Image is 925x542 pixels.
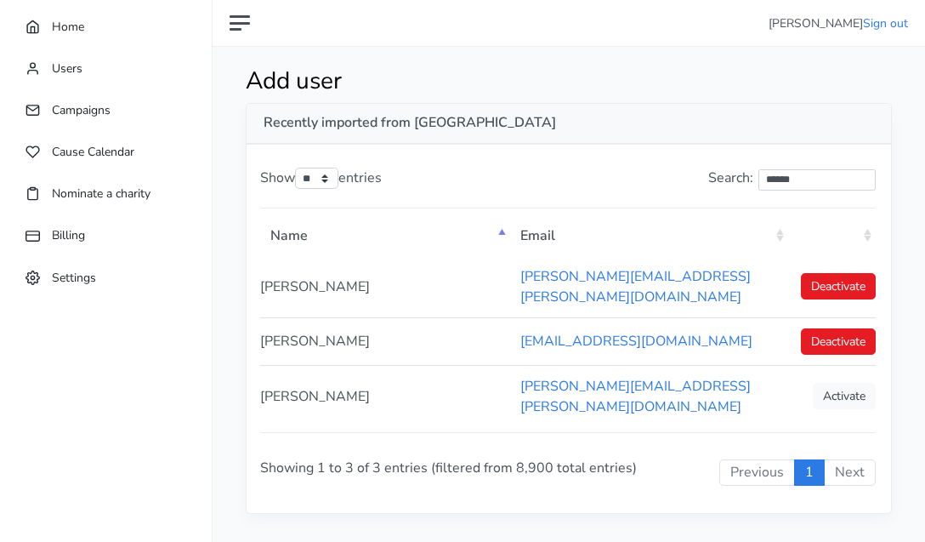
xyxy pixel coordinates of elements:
[520,267,751,306] a: [PERSON_NAME][EMAIL_ADDRESS][PERSON_NAME][DOMAIN_NAME]
[788,213,876,256] th: : activate to sort column ascending
[17,261,195,294] a: Settings
[52,269,96,285] span: Settings
[758,169,876,191] input: Search:
[801,328,876,355] a: Deactivate
[813,383,876,409] a: Activate
[17,135,195,168] a: Cause Calendar
[769,14,908,32] li: [PERSON_NAME]
[52,19,84,35] span: Home
[520,377,751,416] a: [PERSON_NAME][EMAIL_ADDRESS][PERSON_NAME][DOMAIN_NAME]
[260,256,510,317] td: [PERSON_NAME]
[260,168,382,190] label: Show entries
[260,365,510,427] td: [PERSON_NAME]
[52,185,150,202] span: Nominate a charity
[794,459,825,487] a: 1
[17,177,195,210] a: Nominate a charity
[510,213,788,256] th: Email: activate to sort column ascending
[520,332,752,351] a: [EMAIL_ADDRESS][DOMAIN_NAME]
[52,102,111,118] span: Campaigns
[260,317,510,365] td: [PERSON_NAME]
[863,15,908,31] a: Sign out
[17,10,195,43] a: Home
[260,432,504,504] div: Showing 1 to 3 of 3 entries (filtered from 8,900 total entries)
[260,213,510,256] th: Name: activate to sort column descending
[17,94,195,127] a: Campaigns
[52,60,82,77] span: Users
[246,67,780,96] h1: Add user
[295,168,338,189] select: Showentries
[17,219,195,252] a: Billing
[52,227,85,243] span: Billing
[708,168,876,191] label: Search:
[264,113,556,132] strong: Recently imported from [GEOGRAPHIC_DATA]
[17,52,195,85] a: Users
[801,273,876,300] a: Deactivate
[52,144,134,160] span: Cause Calendar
